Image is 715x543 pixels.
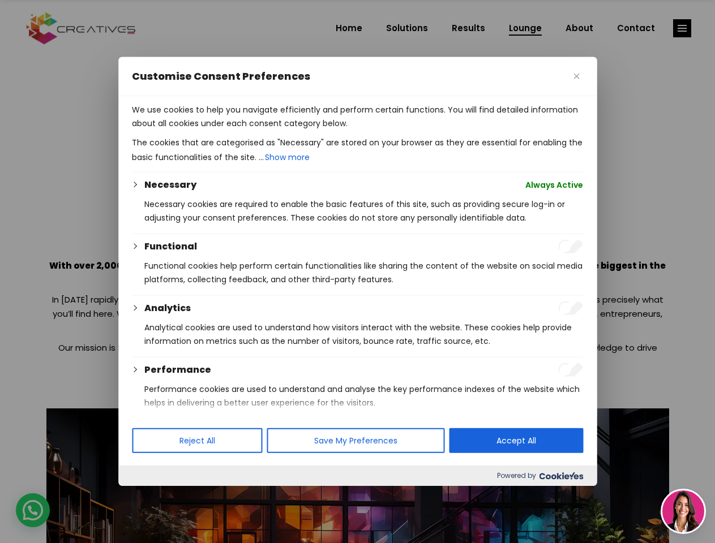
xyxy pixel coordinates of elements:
p: The cookies that are categorised as "Necessary" are stored on your browser as they are essential ... [132,136,583,165]
div: Customise Consent Preferences [118,57,597,486]
button: Necessary [144,178,196,192]
input: Enable Performance [558,363,583,377]
button: Functional [144,240,197,253]
p: Analytical cookies are used to understand how visitors interact with the website. These cookies h... [144,321,583,348]
button: Save My Preferences [267,428,444,453]
button: Reject All [132,428,262,453]
button: Performance [144,363,211,377]
input: Enable Functional [558,240,583,253]
button: Show more [264,149,311,165]
span: Customise Consent Preferences [132,70,310,83]
input: Enable Analytics [558,301,583,315]
div: Powered by [118,466,597,486]
img: agent [662,490,704,532]
img: Close [573,74,579,79]
p: Necessary cookies are required to enable the basic features of this site, such as providing secur... [144,197,583,225]
p: We use cookies to help you navigate efficiently and perform certain functions. You will find deta... [132,103,583,130]
img: Cookieyes logo [539,472,583,480]
p: Performance cookies are used to understand and analyse the key performance indexes of the website... [144,382,583,410]
button: Close [570,70,583,83]
button: Analytics [144,301,191,315]
p: Functional cookies help perform certain functionalities like sharing the content of the website o... [144,259,583,286]
span: Always Active [525,178,583,192]
button: Accept All [449,428,583,453]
